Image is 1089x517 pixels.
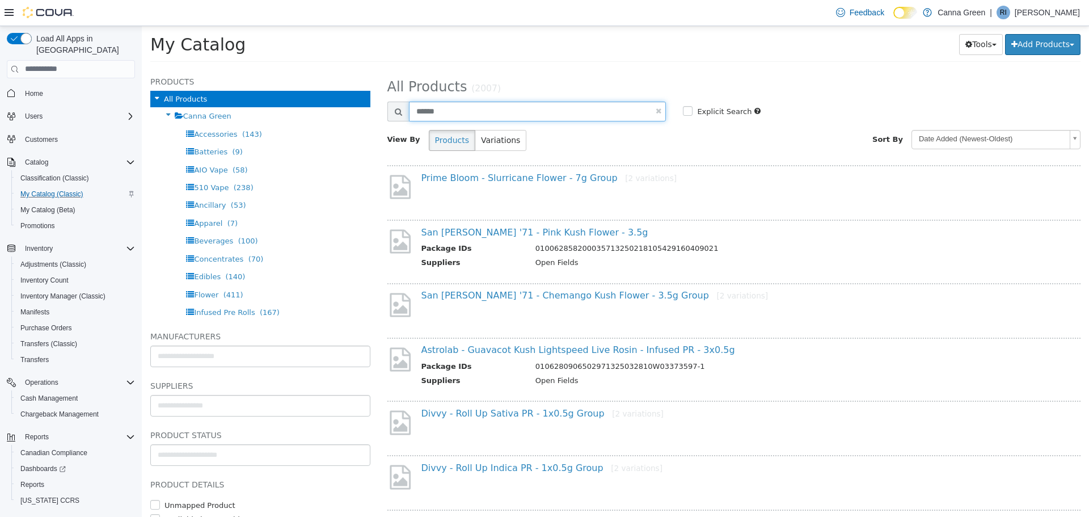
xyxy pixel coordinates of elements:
small: [2 variations] [575,265,626,274]
button: Reports [11,477,140,493]
span: [US_STATE] CCRS [20,496,79,505]
a: Inventory Manager (Classic) [16,289,110,303]
span: Operations [20,376,135,389]
span: Ancillary [52,175,84,183]
button: Home [2,85,140,102]
span: Catalog [20,155,135,169]
td: Open Fields [385,231,914,245]
p: Canna Green [938,6,985,19]
h5: Products [9,49,229,62]
button: Inventory [2,241,140,257]
span: 510 Vape [52,157,87,166]
h5: Suppliers [9,353,229,367]
span: Inventory Count [16,274,135,287]
label: Explicit Search [552,80,610,91]
span: Catalog [25,158,48,167]
a: [US_STATE] CCRS [16,494,84,507]
span: Inventory [25,244,53,253]
th: Suppliers [280,231,385,245]
span: RI [1000,6,1007,19]
span: Chargeback Management [20,410,99,419]
button: Chargeback Management [11,406,140,422]
h5: Product Status [9,402,229,416]
button: Reports [20,430,53,444]
a: Home [20,87,48,100]
button: Customers [2,131,140,148]
td: 010062858200035713250218105429160409021 [385,217,914,231]
td: 0106280906502971325032810W03373597-1 [385,335,914,349]
span: My Catalog [9,9,104,28]
span: Apparel [52,193,81,201]
span: Operations [25,378,58,387]
span: Manifests [16,305,135,319]
span: Flower [52,264,77,273]
a: Classification (Classic) [16,171,94,185]
h5: Product Details [9,452,229,465]
a: Divvy - Roll Up Indica PR - 1x0.5g Group[2 variations] [280,436,521,447]
span: Promotions [20,221,55,230]
p: | [990,6,992,19]
label: Available by Dropship [20,488,103,499]
label: Unmapped Product [20,474,94,485]
span: Dashboards [16,462,135,476]
span: Inventory Manager (Classic) [16,289,135,303]
span: Customers [25,135,58,144]
a: My Catalog (Beta) [16,203,80,217]
button: My Catalog (Beta) [11,202,140,218]
h5: Manufacturers [9,304,229,317]
span: (411) [82,264,102,273]
small: [2 variations] [469,438,521,447]
span: My Catalog (Classic) [20,190,83,199]
span: (167) [118,282,138,291]
span: Home [20,86,135,100]
span: (70) [107,229,122,237]
small: [2 variations] [483,148,535,157]
span: Reports [20,430,135,444]
a: Dashboards [11,461,140,477]
button: Transfers (Classic) [11,336,140,352]
span: Transfers [20,355,49,364]
span: All Products [22,69,65,77]
a: Divvy - Roll Up Sativa PR - 1x0.5g Group[2 variations] [280,382,522,393]
button: Classification (Classic) [11,170,140,186]
span: Adjustments (Classic) [20,260,86,269]
button: Users [2,108,140,124]
th: Suppliers [280,349,385,363]
img: missing-image.png [246,201,271,229]
button: Inventory Manager (Classic) [11,288,140,304]
a: Canadian Compliance [16,446,92,460]
img: Cova [23,7,74,18]
span: Canadian Compliance [20,448,87,457]
span: Accessories [52,104,95,112]
input: Dark Mode [893,7,917,19]
span: Beverages [52,211,91,219]
span: Transfers (Classic) [20,339,77,348]
a: Adjustments (Classic) [16,258,91,271]
a: Prime Bloom - Slurricane Flower - 7g Group[2 variations] [280,146,535,157]
span: Chargeback Management [16,407,135,421]
span: My Catalog (Beta) [20,205,75,215]
span: (100) [96,211,116,219]
span: Load All Apps in [GEOGRAPHIC_DATA] [32,33,135,56]
span: My Catalog (Classic) [16,187,135,201]
span: Inventory [20,242,135,255]
span: Canna Green [41,86,90,94]
span: Concentrates [52,229,102,237]
a: Customers [20,133,62,146]
span: Inventory Count [20,276,69,285]
a: Reports [16,478,49,491]
a: My Catalog (Classic) [16,187,88,201]
a: Astrolab - Guavacot Kush Lightspeed Live Rosin - Infused PR - 3x0.5g [280,318,593,329]
a: Chargeback Management [16,407,103,421]
button: Products [287,104,334,125]
button: [US_STATE] CCRS [11,493,140,508]
button: Users [20,110,47,123]
span: Classification (Classic) [20,174,89,183]
a: Manifests [16,305,54,319]
button: Reports [2,429,140,445]
span: Reports [20,480,44,489]
a: San [PERSON_NAME] '71 - Pink Kush Flower - 3.5g [280,201,506,212]
span: Feedback [850,7,884,18]
span: My Catalog (Beta) [16,203,135,217]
